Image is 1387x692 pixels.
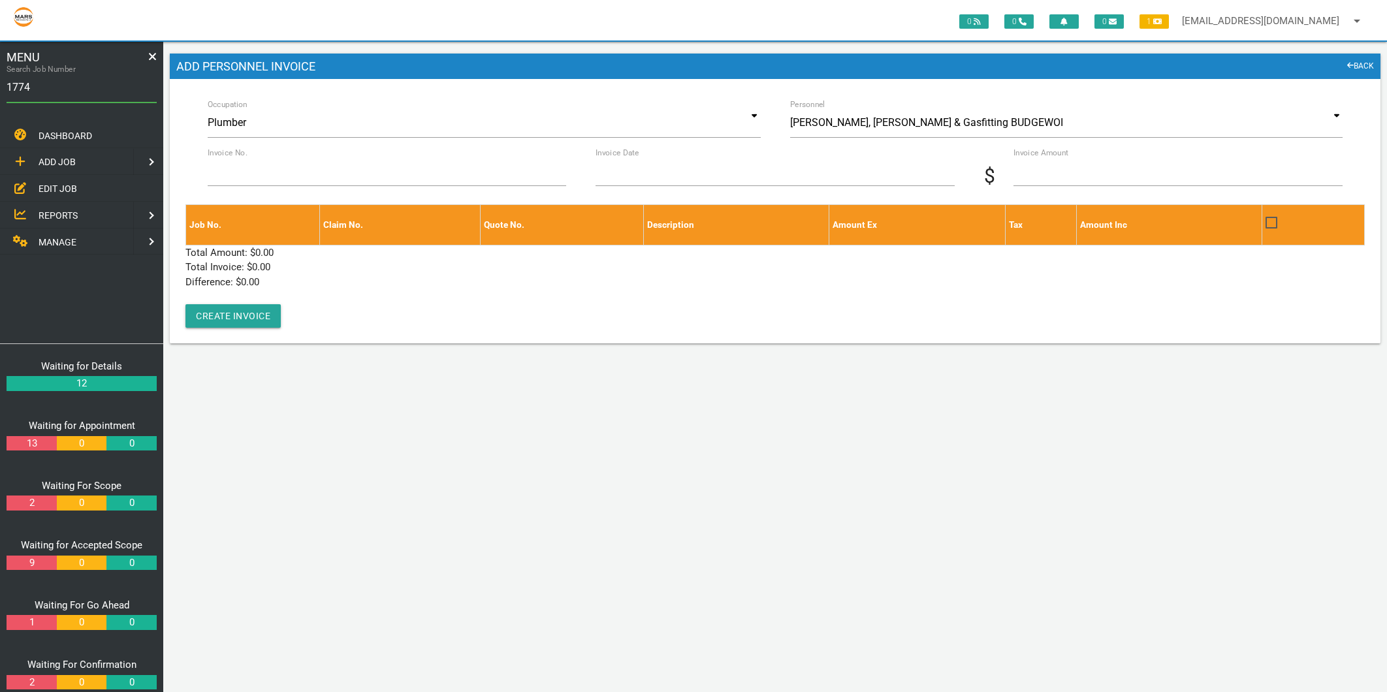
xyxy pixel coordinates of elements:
[1076,205,1262,245] th: Amount Inc
[7,376,157,391] a: 12
[106,615,156,630] a: 0
[241,276,259,288] span: 0.00
[7,495,56,511] a: 2
[7,63,127,75] label: Search Job Number
[959,14,989,29] span: 0
[57,675,106,690] a: 0
[57,556,106,571] a: 0
[252,261,270,273] span: 0.00
[106,556,156,571] a: 0
[7,436,56,451] a: 13
[57,436,106,451] a: 0
[208,147,247,159] label: Invoice No.
[1013,147,1277,159] label: Invoice Amount
[39,237,76,247] span: MANAGE
[185,245,1365,260] p: Total Amount: $
[170,54,1380,80] h1: Add Personnel Invoice
[829,205,1005,245] th: Amount Ex
[1140,14,1169,29] span: 1
[1094,14,1124,29] span: 0
[1347,60,1375,73] a: BACK
[39,131,92,141] span: DASHBOARD
[185,304,281,328] button: Create Invoice
[320,205,481,245] th: Claim No.
[7,556,56,571] a: 9
[185,275,1365,290] p: Difference: $
[186,205,320,245] th: Job No.
[39,210,78,221] span: REPORTS
[790,99,825,110] label: Personnel
[57,495,106,511] a: 0
[29,420,135,432] a: Waiting for Appointment
[106,675,156,690] a: 0
[7,48,40,66] span: MENU
[57,615,106,630] a: 0
[39,157,76,168] span: ADD JOB
[35,599,129,611] a: Waiting For Go Ahead
[481,205,644,245] th: Quote No.
[13,7,34,27] img: s3file
[1005,205,1076,245] th: Tax
[42,480,121,492] a: Waiting For Scope
[643,205,829,245] th: Description
[596,147,639,159] label: Invoice Date
[7,675,56,690] a: 2
[106,436,156,451] a: 0
[106,495,156,511] a: 0
[208,99,247,110] label: Occupation
[255,247,274,259] span: 0.00
[39,183,77,194] span: EDIT JOB
[41,360,122,372] a: Waiting for Details
[984,161,1013,191] span: $
[7,615,56,630] a: 1
[1004,14,1034,29] span: 0
[27,659,136,670] a: Waiting For Confirmation
[21,539,142,551] a: Waiting for Accepted Scope
[185,260,1365,275] p: Total Invoice: $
